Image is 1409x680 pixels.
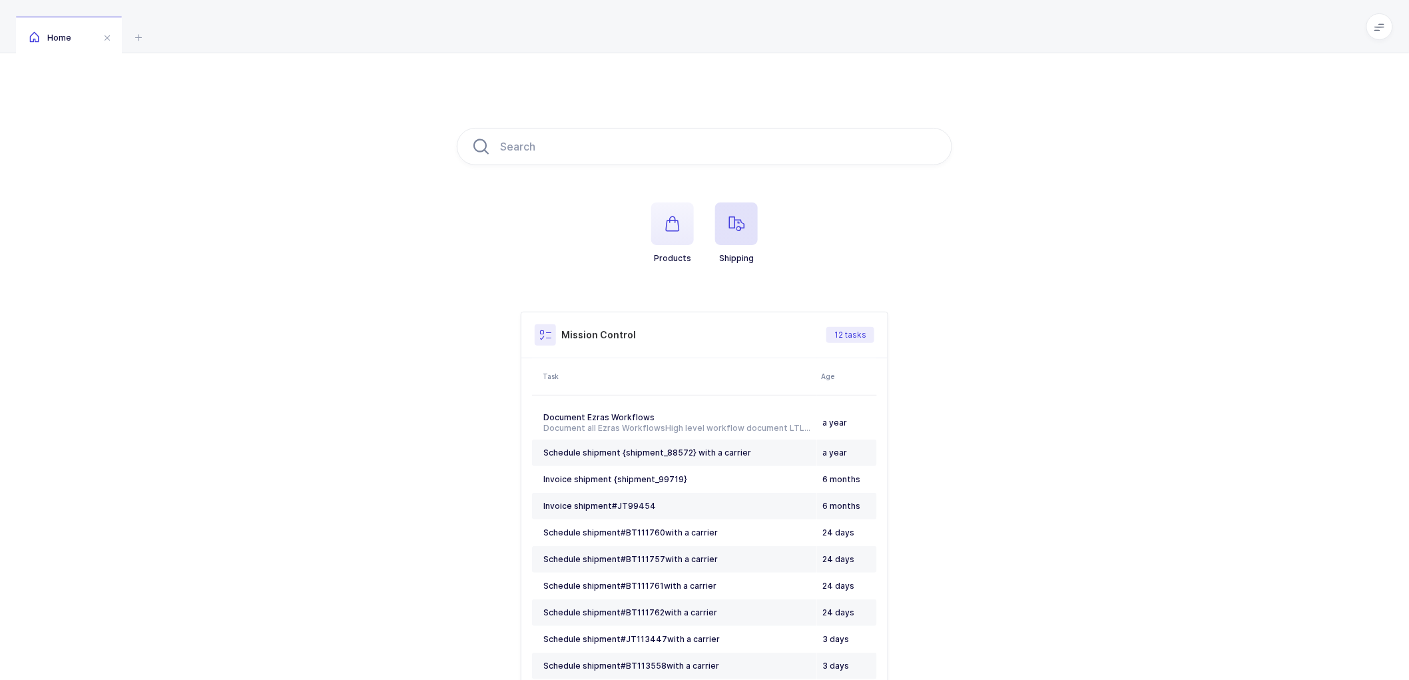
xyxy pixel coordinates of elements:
a: #BT111757 [621,554,665,565]
h3: Mission Control [561,328,636,342]
span: 12 tasks [834,330,866,340]
button: Shipping [715,202,758,264]
span: Invoice shipment {shipment_99719} [543,474,687,484]
a: High level workflow document [665,423,788,433]
a: #BT111760 [621,527,665,538]
a: #BT113558 [621,661,667,671]
span: Document Ezras Workflows [543,412,655,422]
span: 6 months [822,501,860,511]
span: 24 days [822,527,854,537]
div: Task [543,371,813,382]
div: Age [821,371,873,382]
div: Document all Ezras Workflows [543,423,812,434]
a: #BT111762 [621,607,665,618]
a: LTL Scheduling [790,423,850,433]
span: Schedule shipment with a carrier [543,634,720,644]
span: Schedule shipment with a carrier [543,554,718,564]
span: 3 days [822,661,849,671]
a: #BT111761 [621,581,664,591]
span: 24 days [822,581,854,591]
span: 24 days [822,554,854,564]
span: Schedule shipment {shipment_88572} with a carrier [543,448,751,458]
a: #JT113447 [621,634,667,645]
span: Invoice shipment [543,501,656,511]
span: a year [822,418,847,428]
span: a year [822,448,847,458]
a: #JT99454 [612,501,656,511]
span: Schedule shipment with a carrier [543,581,716,591]
span: 3 days [822,634,849,644]
span: Schedule shipment with a carrier [543,527,718,537]
span: Home [29,33,71,43]
button: Products [651,202,694,264]
span: 24 days [822,607,854,617]
span: 6 months [822,474,860,484]
span: Schedule shipment with a carrier [543,607,717,617]
input: Search [457,128,952,165]
span: Schedule shipment with a carrier [543,661,719,671]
